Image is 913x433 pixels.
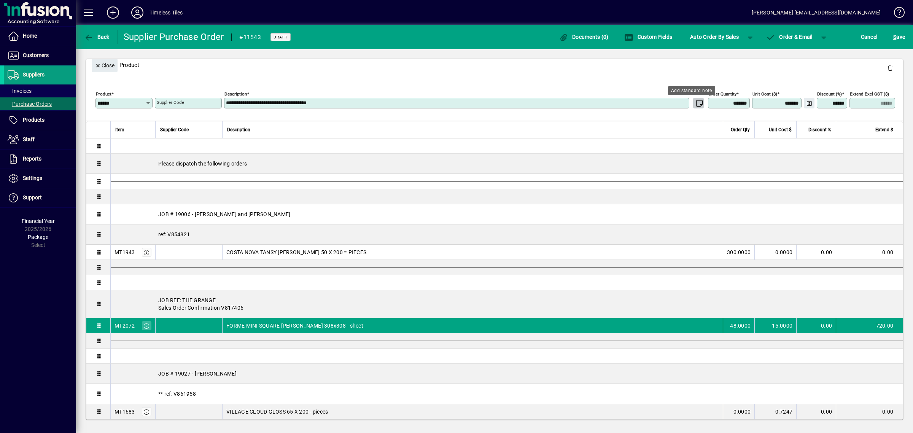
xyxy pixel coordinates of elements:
[796,318,836,333] td: 0.00
[686,30,743,44] button: Auto Order By Sales
[82,30,111,44] button: Back
[723,318,754,333] td: 48.0000
[708,91,736,97] mat-label: Order Quantity
[160,126,189,134] span: Supplier Code
[754,245,796,260] td: 0.0000
[125,6,150,19] button: Profile
[124,31,224,43] div: Supplier Purchase Order
[23,72,45,78] span: Suppliers
[4,97,76,110] a: Purchase Orders
[817,91,842,97] mat-label: Discount (%)
[723,404,754,419] td: 0.0000
[754,404,796,419] td: 0.7247
[239,31,261,43] div: #11543
[796,404,836,419] td: 0.00
[4,46,76,65] a: Customers
[893,31,905,43] span: ave
[84,34,110,40] span: Back
[769,126,792,134] span: Unit Cost $
[101,6,125,19] button: Add
[881,59,899,77] button: Delete
[224,91,247,97] mat-label: Description
[836,318,903,333] td: 720.00
[796,245,836,260] td: 0.00
[115,322,135,330] div: MT2072
[111,224,903,244] div: ref: V854821
[23,33,37,39] span: Home
[115,248,135,256] div: MT1943
[23,117,45,123] span: Products
[766,34,813,40] span: Order & Email
[850,91,889,97] mat-label: Extend excl GST ($)
[157,100,184,105] mat-label: Supplier Code
[881,64,899,71] app-page-header-button: Delete
[111,384,903,404] div: ** ref: V861958
[96,91,111,97] mat-label: Product
[226,322,363,330] span: FORME MINI SQUARE [PERSON_NAME] 308x308 - sheet
[4,84,76,97] a: Invoices
[115,408,135,415] div: MT1683
[752,6,881,19] div: [PERSON_NAME] [EMAIL_ADDRESS][DOMAIN_NAME]
[115,126,124,134] span: Item
[861,31,878,43] span: Cancel
[4,27,76,46] a: Home
[8,88,32,94] span: Invoices
[8,101,52,107] span: Purchase Orders
[4,150,76,169] a: Reports
[226,248,366,256] span: COSTA NOVA TANSY [PERSON_NAME] 50 X 200 = PIECES
[28,234,48,240] span: Package
[4,188,76,207] a: Support
[23,52,49,58] span: Customers
[226,408,328,415] span: VILLAGE CLOUD GLOSS 65 X 200 - pieces
[227,126,250,134] span: Description
[150,6,183,19] div: Timeless Tiles
[668,86,715,95] div: Add standard note
[808,126,831,134] span: Discount %
[752,91,777,97] mat-label: Unit Cost ($)
[111,154,903,174] div: Please dispatch the following orders
[23,194,42,201] span: Support
[888,2,903,26] a: Knowledge Base
[76,30,118,44] app-page-header-button: Back
[22,218,55,224] span: Financial Year
[4,130,76,149] a: Staff
[731,126,750,134] span: Order Qty
[690,31,739,43] span: Auto Order By Sales
[723,245,754,260] td: 300.0000
[622,30,674,44] button: Custom Fields
[86,51,903,79] div: Product
[111,204,903,224] div: JOB # 19006 - [PERSON_NAME] and [PERSON_NAME]
[836,404,903,419] td: 0.00
[23,136,35,142] span: Staff
[559,34,609,40] span: Documents (0)
[23,156,41,162] span: Reports
[624,34,672,40] span: Custom Fields
[92,59,118,72] button: Close
[4,169,76,188] a: Settings
[754,318,796,333] td: 15.0000
[111,364,903,384] div: JOB # 19027 - [PERSON_NAME]
[875,126,893,134] span: Extend $
[804,98,814,108] button: Change Price Levels
[762,30,816,44] button: Order & Email
[859,30,880,44] button: Cancel
[893,34,896,40] span: S
[836,245,903,260] td: 0.00
[23,175,42,181] span: Settings
[557,30,611,44] button: Documents (0)
[111,290,903,318] div: JOB REF: THE GRANGE Sales Order Confirmation V817406
[90,62,119,68] app-page-header-button: Close
[4,111,76,130] a: Products
[95,59,115,72] span: Close
[891,30,907,44] button: Save
[274,35,288,40] span: Draft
